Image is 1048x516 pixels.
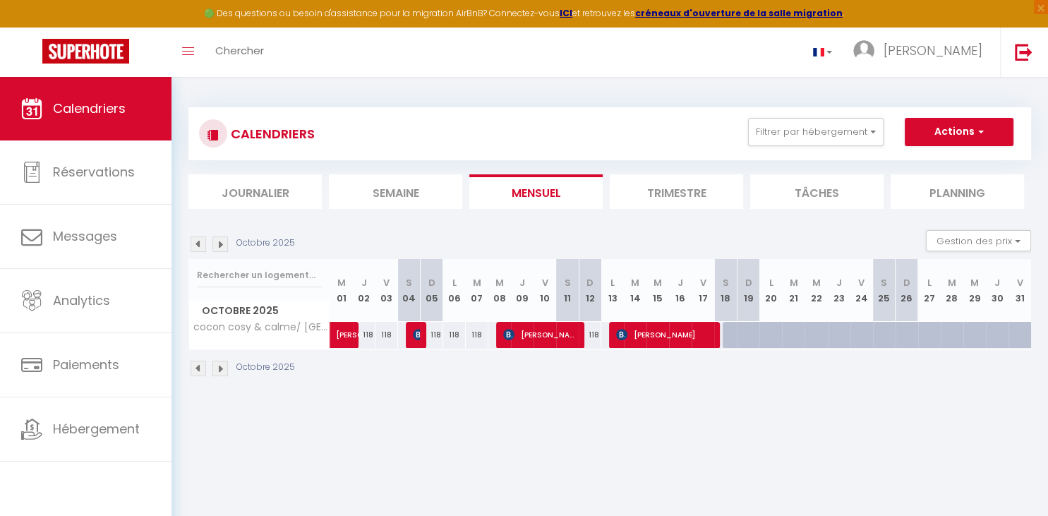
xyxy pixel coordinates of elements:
[337,276,346,289] abbr: M
[375,259,398,322] th: 03
[948,276,956,289] abbr: M
[188,174,322,209] li: Journalier
[375,322,398,348] div: 118
[53,356,119,373] span: Paiements
[782,259,805,322] th: 21
[737,259,759,322] th: 19
[903,276,910,289] abbr: D
[53,420,140,438] span: Hébergement
[53,163,135,181] span: Réservations
[191,322,332,332] span: cocon cosy & calme/ [GEOGRAPHIC_DATA]
[700,276,706,289] abbr: V
[610,174,743,209] li: Trimestre
[421,259,443,322] th: 05
[1015,43,1032,61] img: logout
[556,259,579,322] th: 11
[53,227,117,245] span: Messages
[329,174,462,209] li: Semaine
[53,292,110,309] span: Analytics
[428,276,435,289] abbr: D
[495,276,504,289] abbr: M
[11,6,54,48] button: Ouvrir le widget de chat LiveChat
[986,259,1008,322] th: 30
[853,40,874,61] img: ...
[227,118,315,150] h3: CALENDRIERS
[353,259,375,322] th: 02
[398,259,421,322] th: 04
[750,174,884,209] li: Tâches
[714,259,737,322] th: 18
[963,259,986,322] th: 29
[646,259,669,322] th: 15
[905,118,1013,146] button: Actions
[828,259,850,322] th: 23
[843,28,1000,77] a: ... [PERSON_NAME]
[631,276,639,289] abbr: M
[881,276,887,289] abbr: S
[1008,259,1031,322] th: 31
[891,174,1024,209] li: Planning
[42,39,129,64] img: Super Booking
[215,43,264,58] span: Chercher
[579,322,601,348] div: 118
[564,276,570,289] abbr: S
[511,259,534,322] th: 09
[994,276,1000,289] abbr: J
[473,276,481,289] abbr: M
[560,7,572,19] a: ICI
[941,259,963,322] th: 28
[452,276,457,289] abbr: L
[850,259,873,322] th: 24
[610,276,615,289] abbr: L
[189,301,330,321] span: Octobre 2025
[805,259,827,322] th: 22
[896,259,918,322] th: 26
[541,276,548,289] abbr: V
[197,263,322,288] input: Rechercher un logement...
[769,276,773,289] abbr: L
[488,259,511,322] th: 08
[1017,276,1023,289] abbr: V
[406,276,412,289] abbr: S
[236,361,295,374] p: Octobre 2025
[927,276,932,289] abbr: L
[421,322,443,348] div: 118
[336,314,368,341] span: [PERSON_NAME]
[466,322,488,348] div: 118
[601,259,624,322] th: 13
[616,321,714,348] span: [PERSON_NAME]
[635,7,843,19] a: créneaux d'ouverture de la salle migration
[205,28,275,77] a: Chercher
[579,259,601,322] th: 12
[519,276,525,289] abbr: J
[745,276,752,289] abbr: D
[677,276,683,289] abbr: J
[466,259,488,322] th: 07
[692,259,714,322] th: 17
[748,118,884,146] button: Filtrer par hébergement
[654,276,662,289] abbr: M
[330,259,353,322] th: 01
[443,322,466,348] div: 118
[503,321,579,348] span: [PERSON_NAME]
[723,276,729,289] abbr: S
[330,322,353,349] a: [PERSON_NAME]
[669,259,692,322] th: 16
[759,259,782,322] th: 20
[236,236,295,250] p: Octobre 2025
[918,259,941,322] th: 27
[858,276,865,289] abbr: V
[970,276,979,289] abbr: M
[586,276,594,289] abbr: D
[361,276,367,289] abbr: J
[53,100,126,117] span: Calendriers
[884,42,982,59] span: [PERSON_NAME]
[789,276,797,289] abbr: M
[443,259,466,322] th: 06
[836,276,842,289] abbr: J
[413,321,421,348] span: Solene Cothenet
[873,259,896,322] th: 25
[534,259,556,322] th: 10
